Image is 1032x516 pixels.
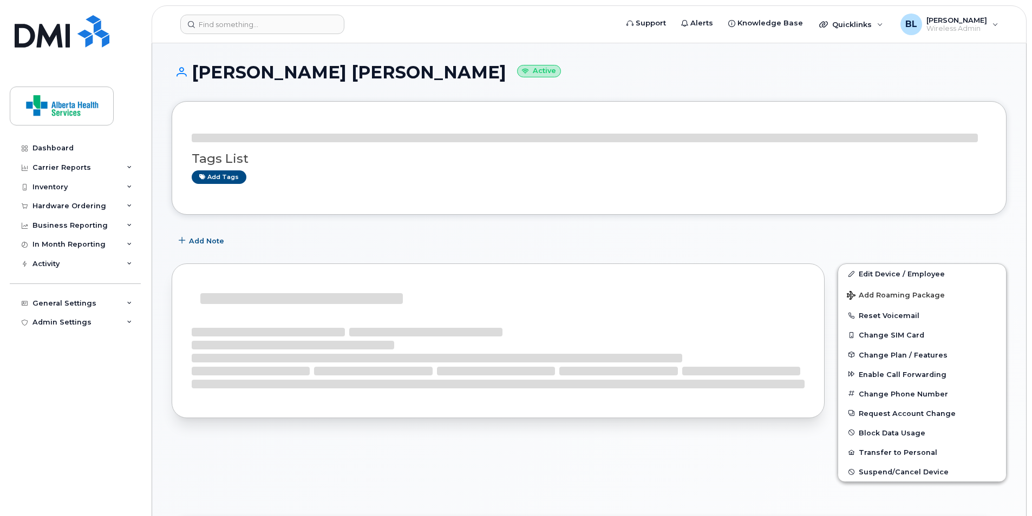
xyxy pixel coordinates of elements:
button: Change SIM Card [838,325,1006,345]
a: Edit Device / Employee [838,264,1006,283]
span: Suspend/Cancel Device [859,468,949,476]
span: Add Roaming Package [847,291,945,301]
h1: [PERSON_NAME] [PERSON_NAME] [172,63,1007,82]
button: Block Data Usage [838,423,1006,442]
button: Reset Voicemail [838,306,1006,325]
button: Add Note [172,231,233,250]
span: Add Note [189,236,224,246]
span: Change Plan / Features [859,350,948,359]
button: Change Phone Number [838,384,1006,403]
span: Enable Call Forwarding [859,370,946,378]
button: Add Roaming Package [838,283,1006,306]
h3: Tags List [192,152,987,166]
button: Suspend/Cancel Device [838,462,1006,481]
button: Change Plan / Features [838,345,1006,365]
a: Add tags [192,170,246,184]
button: Request Account Change [838,403,1006,423]
small: Active [517,65,561,77]
button: Transfer to Personal [838,442,1006,462]
button: Enable Call Forwarding [838,365,1006,384]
